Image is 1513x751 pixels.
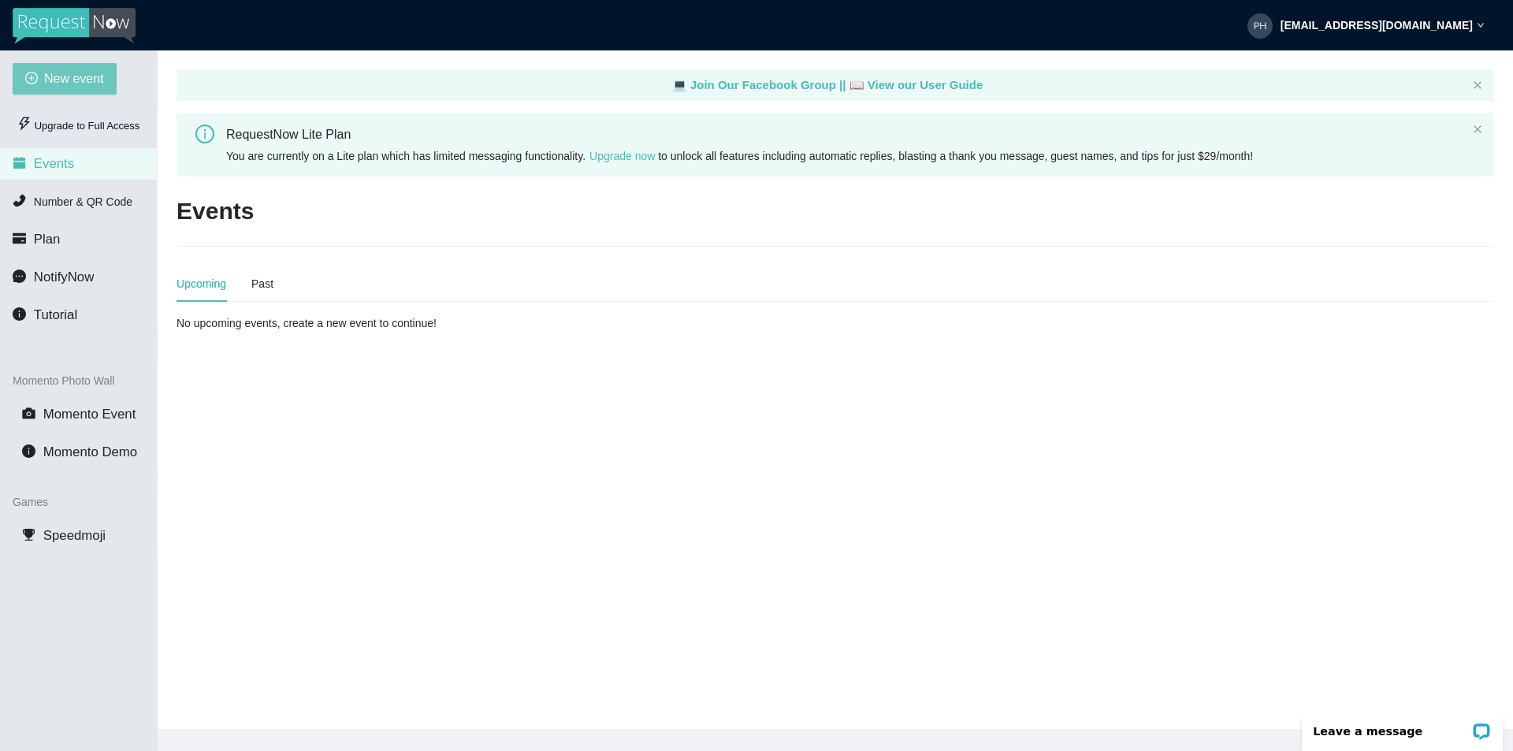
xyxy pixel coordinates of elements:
button: plus-circleNew event [13,63,117,95]
span: credit-card [13,232,26,245]
a: laptop Join Our Facebook Group || [672,78,849,91]
a: Upgrade now [589,150,655,162]
div: Past [251,275,273,292]
span: close [1473,125,1482,134]
span: You are currently on a Lite plan which has limited messaging functionality. to unlock all feature... [226,150,1253,162]
span: info-circle [13,307,26,321]
button: close [1473,80,1482,91]
a: laptop View our User Guide [849,78,983,91]
span: plus-circle [25,72,38,87]
span: info-circle [195,125,214,143]
strong: [EMAIL_ADDRESS][DOMAIN_NAME] [1281,19,1473,32]
span: down [1477,21,1485,29]
span: info-circle [22,444,35,458]
span: thunderbolt [17,117,32,131]
span: NotifyNow [34,270,94,284]
button: close [1473,125,1482,135]
iframe: LiveChat chat widget [1292,701,1513,751]
span: Momento Event [43,407,136,422]
span: close [1473,80,1482,90]
div: RequestNow Lite Plan [226,125,1467,144]
span: Events [34,156,74,171]
div: Upgrade to Full Access [13,110,144,142]
span: Plan [34,232,61,247]
span: Speedmoji [43,528,106,543]
span: Momento Demo [43,444,137,459]
h2: Events [177,195,254,228]
img: RequestNow [13,8,136,44]
span: Tutorial [34,307,77,322]
span: New event [44,69,104,88]
span: phone [13,194,26,207]
div: No upcoming events, create a new event to continue! [177,314,608,332]
span: laptop [849,78,864,91]
span: calendar [13,156,26,169]
span: Number & QR Code [34,195,132,208]
span: message [13,270,26,283]
span: camera [22,407,35,420]
span: trophy [22,528,35,541]
div: Upcoming [177,275,226,292]
span: laptop [672,78,687,91]
img: a1413cf3367e12ca5e0a4d271e948ab2 [1247,13,1273,39]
